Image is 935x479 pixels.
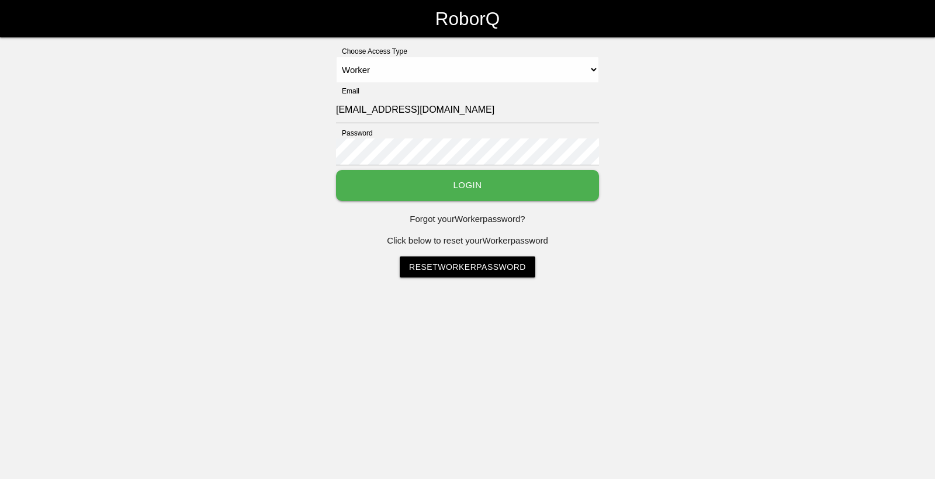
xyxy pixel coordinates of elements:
label: Password [336,128,373,138]
p: Click below to reset your Worker password [336,234,599,248]
label: Email [336,86,359,96]
a: ResetWorkerPassword [400,256,535,277]
label: Choose Access Type [336,46,407,57]
p: Forgot your Worker password? [336,213,599,226]
button: Login [336,170,599,201]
